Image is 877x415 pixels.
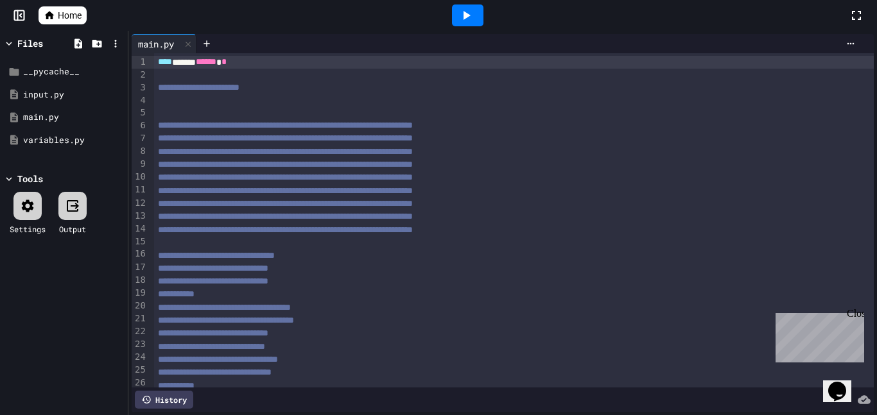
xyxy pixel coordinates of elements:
a: Home [39,6,87,24]
span: Home [58,9,82,22]
div: __pycache__ [23,65,123,78]
div: Output [59,223,86,235]
iframe: chat widget [770,308,864,362]
div: 19 [132,287,148,300]
div: 16 [132,248,148,260]
div: 17 [132,261,148,274]
div: Settings [10,223,46,235]
div: 4 [132,94,148,107]
div: main.py [132,37,180,51]
div: 1 [132,56,148,69]
div: 6 [132,119,148,132]
div: 9 [132,158,148,171]
iframe: chat widget [823,364,864,402]
div: 12 [132,197,148,210]
div: History [135,391,193,409]
div: variables.py [23,134,123,147]
div: Chat with us now!Close [5,5,89,81]
div: 24 [132,351,148,364]
div: 8 [132,145,148,158]
div: 7 [132,132,148,145]
div: 11 [132,183,148,196]
div: 23 [132,338,148,351]
div: 10 [132,171,148,183]
div: 5 [132,106,148,119]
div: 26 [132,377,148,389]
div: Files [17,37,43,50]
div: main.py [23,111,123,124]
div: 21 [132,312,148,325]
div: 22 [132,325,148,338]
div: 3 [132,81,148,94]
div: 15 [132,235,148,248]
div: input.py [23,89,123,101]
div: Tools [17,172,43,185]
div: main.py [132,34,196,53]
div: 2 [132,69,148,81]
div: 20 [132,300,148,312]
div: 14 [132,223,148,235]
div: 13 [132,210,148,223]
div: 25 [132,364,148,377]
div: 18 [132,274,148,287]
